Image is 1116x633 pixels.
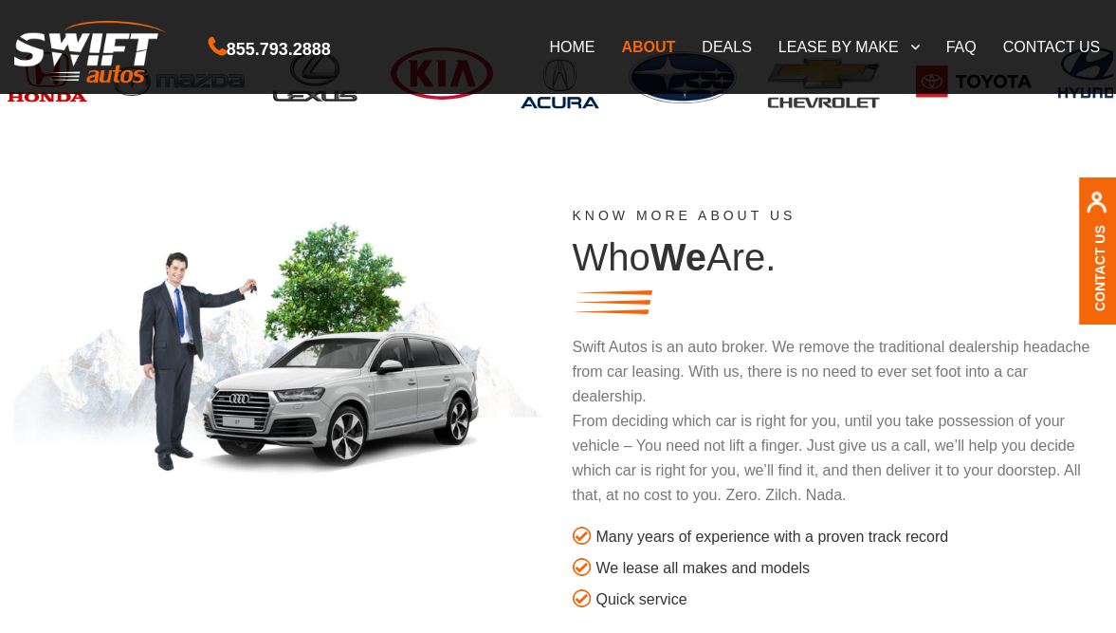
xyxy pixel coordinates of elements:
a: HOME [536,27,608,66]
a: Contact Us [1092,225,1107,311]
h3: Who Are. [573,223,777,335]
span: 855.793.2888 [227,36,331,64]
img: man-with-car [14,209,544,483]
li: Many years of experience with a proven track record [596,527,1103,549]
li: We lease all makes and models [596,558,1103,580]
a: DEALS [688,27,764,66]
a: ABOUT [608,27,688,66]
img: Swift Autos [14,9,166,84]
h5: KNOW MORE ABOUT US [573,209,1103,223]
p: Swift Autos is an auto broker. We remove the traditional dealership headache from car leasing. Wi... [573,335,1103,409]
li: Quick service [596,589,1103,611]
a: LEASE BY MAKE [765,27,933,66]
a: 855.793.2888 [209,42,331,58]
span: We [650,236,706,278]
a: CONTACT US [990,27,1114,66]
a: FAQ [933,27,990,66]
p: From deciding which car is right for you, until you take possession of your vehicle – You need no... [573,409,1103,508]
img: contact us, iconuser [1086,191,1107,224]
